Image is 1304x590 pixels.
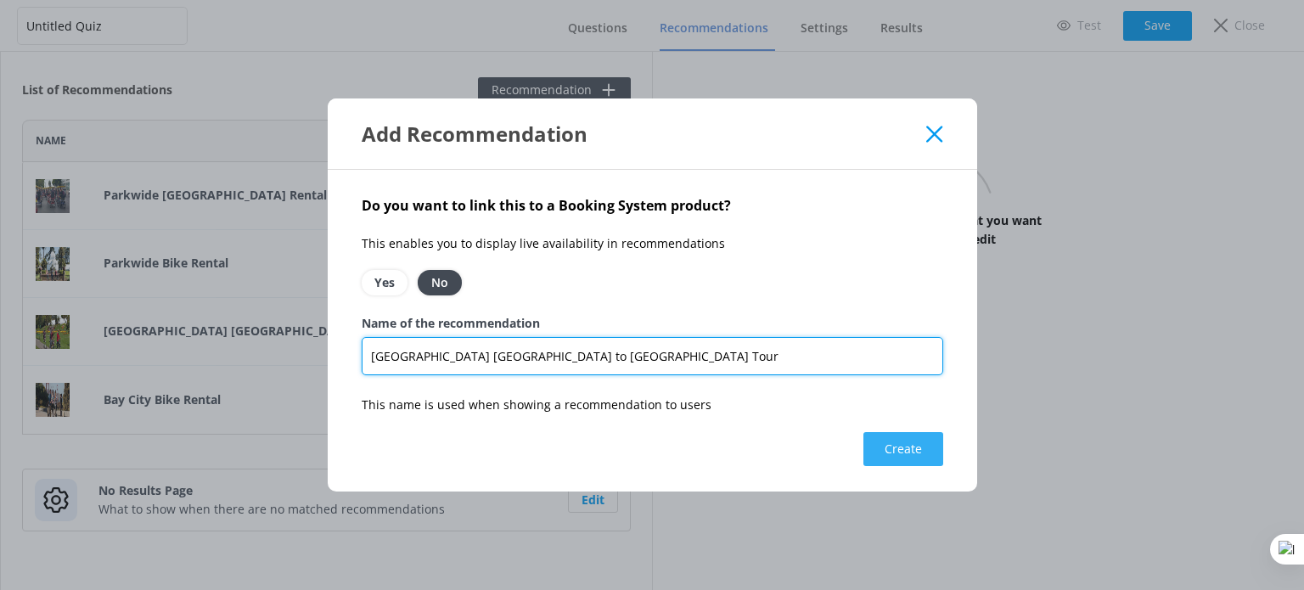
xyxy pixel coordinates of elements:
[362,234,943,253] p: This enables you to display live availability in recommendations
[362,314,943,333] label: Name of the recommendation
[362,120,927,148] div: Add Recommendation
[362,396,943,414] p: This name is used when showing a recommendation to users
[362,195,943,217] h4: Do you want to link this to a Booking System product?
[362,337,943,375] input: Eg. Something
[362,270,407,295] option: Yes
[418,270,462,295] option: No
[863,432,943,466] button: Create
[926,126,942,143] button: Close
